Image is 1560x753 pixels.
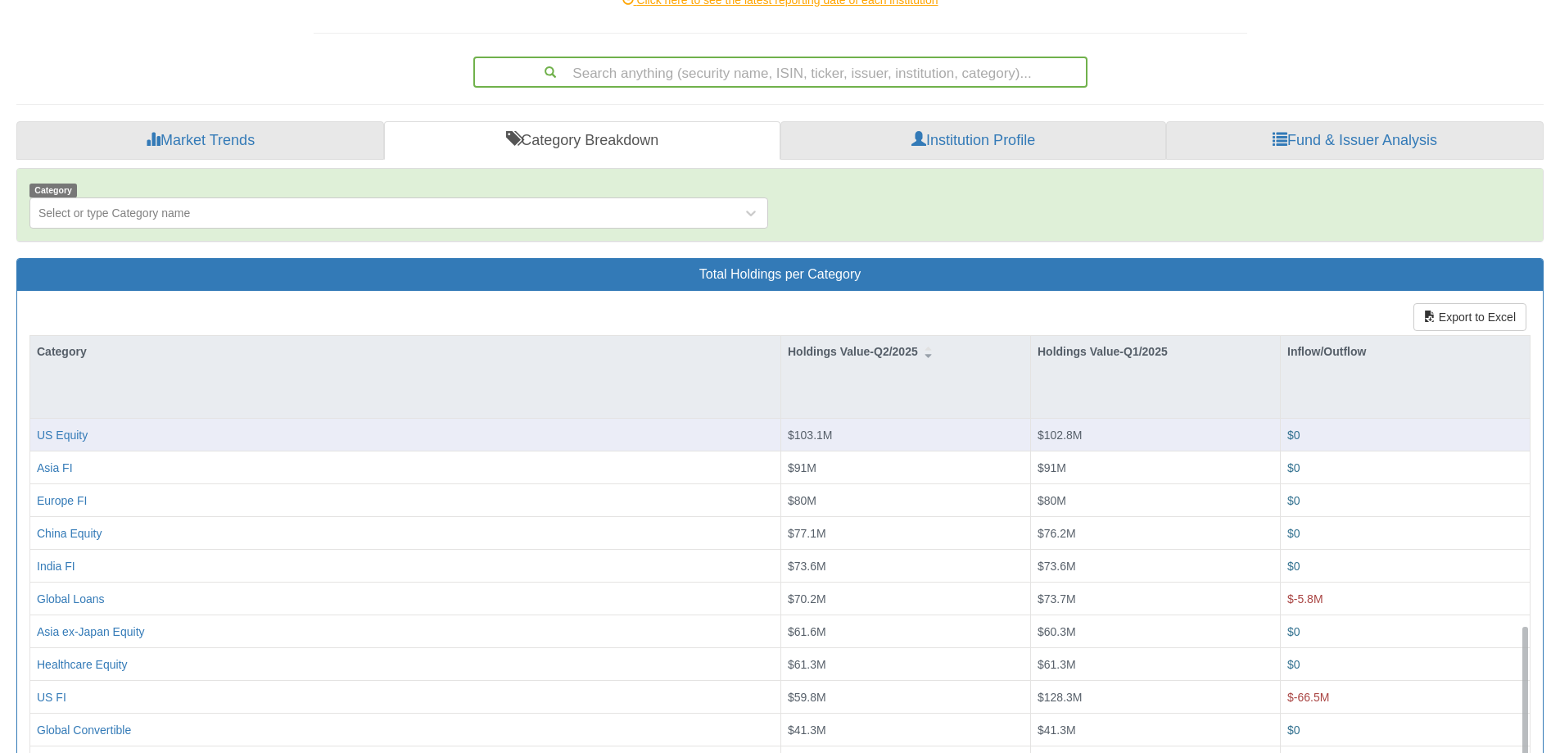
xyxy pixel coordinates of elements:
span: $0 [1287,657,1300,670]
span: $0 [1287,460,1300,474]
div: Holdings Value-Q2/2025 [781,336,1030,367]
button: US Equity [37,426,88,442]
div: Inflow/Outflow [1281,336,1530,367]
span: $73.6M [1038,559,1076,572]
button: Asia FI [37,459,73,475]
span: $0 [1287,559,1300,572]
div: Search anything (security name, ISIN, ticker, issuer, institution, category)... [475,58,1086,86]
span: $0 [1287,526,1300,539]
span: $80M [1038,493,1066,506]
span: $61.3M [788,657,826,670]
span: $91M [788,460,816,474]
span: $0 [1287,493,1300,506]
span: $0 [1287,428,1300,441]
div: Select or type Category name [38,205,190,221]
a: Market Trends [16,121,384,161]
a: Fund & Issuer Analysis [1166,121,1544,161]
span: $128.3M [1038,690,1082,703]
button: Export to Excel [1413,303,1526,331]
span: $103.1M [788,428,832,441]
span: $0 [1287,624,1300,637]
span: $41.3M [788,723,826,736]
span: $102.8M [1038,428,1082,441]
span: $91M [1038,460,1066,474]
h3: Total Holdings per Category [29,267,1531,282]
button: US FI [37,688,66,705]
button: Europe FI [37,492,87,508]
span: $80M [788,493,816,506]
span: $60.3M [1038,624,1076,637]
span: $73.6M [788,559,826,572]
div: Holdings Value-Q1/2025 [1031,336,1280,367]
span: Category [29,184,77,197]
span: $59.8M [788,690,826,703]
span: $61.6M [788,624,826,637]
button: India FI [37,557,75,574]
a: Institution Profile [780,121,1166,161]
button: Healthcare Equity [37,655,128,672]
span: $73.7M [1038,592,1076,605]
span: $70.2M [788,592,826,605]
span: $-66.5M [1287,690,1329,703]
button: China Equity [37,524,102,541]
span: $0 [1287,723,1300,736]
button: Global Loans [37,590,105,606]
span: $-5.8M [1287,592,1323,605]
button: Asia ex-Japan Equity [37,623,145,639]
span: $77.1M [788,526,826,539]
span: $41.3M [1038,723,1076,736]
span: $61.3M [1038,657,1076,670]
span: $76.2M [1038,526,1076,539]
a: Category Breakdown [384,121,780,161]
button: Global Convertible [37,721,131,737]
div: Category [30,336,780,367]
